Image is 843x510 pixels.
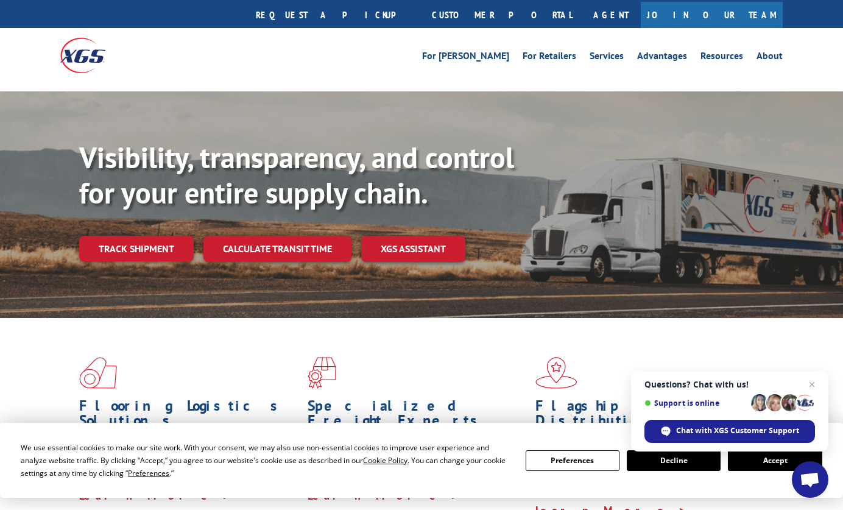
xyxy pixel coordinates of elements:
[728,450,822,471] button: Accept
[79,236,194,261] a: Track shipment
[247,2,423,28] a: Request a pickup
[79,357,117,389] img: xgs-icon-total-supply-chain-intelligence-red
[637,51,687,65] a: Advantages
[590,51,624,65] a: Services
[363,455,407,466] span: Cookie Policy
[644,380,815,389] span: Questions? Chat with us!
[535,398,755,448] h1: Flagship Distribution Model
[757,51,783,65] a: About
[627,450,721,471] button: Decline
[792,461,828,498] a: Open chat
[361,236,465,262] a: XGS ASSISTANT
[523,51,576,65] a: For Retailers
[423,2,581,28] a: Customer Portal
[581,2,641,28] a: Agent
[422,51,509,65] a: For [PERSON_NAME]
[128,468,169,478] span: Preferences
[700,51,743,65] a: Resources
[535,357,577,389] img: xgs-icon-flagship-distribution-model-red
[526,450,619,471] button: Preferences
[644,398,747,408] span: Support is online
[79,138,514,211] b: Visibility, transparency, and control for your entire supply chain.
[308,398,527,434] h1: Specialized Freight Experts
[641,2,783,28] a: Join Our Team
[308,489,459,503] a: Learn More >
[308,357,336,389] img: xgs-icon-focused-on-flooring-red
[21,441,510,480] div: We use essential cookies to make our site work. With your consent, we may also use non-essential ...
[79,489,231,503] a: Learn More >
[79,398,298,434] h1: Flooring Logistics Solutions
[644,420,815,443] span: Chat with XGS Customer Support
[203,236,351,262] a: Calculate transit time
[676,425,799,436] span: Chat with XGS Customer Support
